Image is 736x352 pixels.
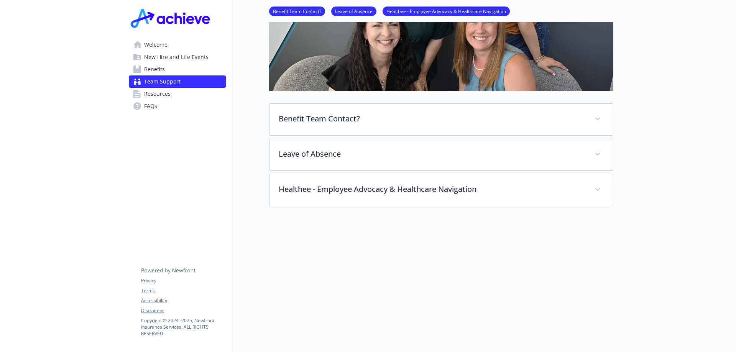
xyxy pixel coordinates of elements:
[129,88,226,100] a: Resources
[269,7,325,15] a: Benefit Team Contact?
[141,317,225,337] p: Copyright © 2024 - 2025 , Newfront Insurance Services, ALL RIGHTS RESERVED
[141,277,225,284] a: Privacy
[269,104,613,135] div: Benefit Team Contact?
[141,297,225,304] a: Accessibility
[129,51,226,63] a: New Hire and Life Events
[331,7,376,15] a: Leave of Absence
[144,63,165,75] span: Benefits
[269,139,613,170] div: Leave of Absence
[129,100,226,112] a: FAQs
[144,51,209,63] span: New Hire and Life Events
[144,88,171,100] span: Resources
[279,183,585,195] p: Healthee - Employee Advocacy & Healthcare Navigation
[141,287,225,294] a: Terms
[129,39,226,51] a: Welcome
[129,75,226,88] a: Team Support
[144,100,157,112] span: FAQs
[383,7,510,15] a: Healthee - Employee Advocacy & Healthcare Navigation
[141,307,225,314] a: Disclaimer
[279,113,585,124] p: Benefit Team Contact?
[144,39,168,51] span: Welcome
[279,148,585,160] p: Leave of Absence
[144,75,181,88] span: Team Support
[269,174,613,206] div: Healthee - Employee Advocacy & Healthcare Navigation
[129,63,226,75] a: Benefits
